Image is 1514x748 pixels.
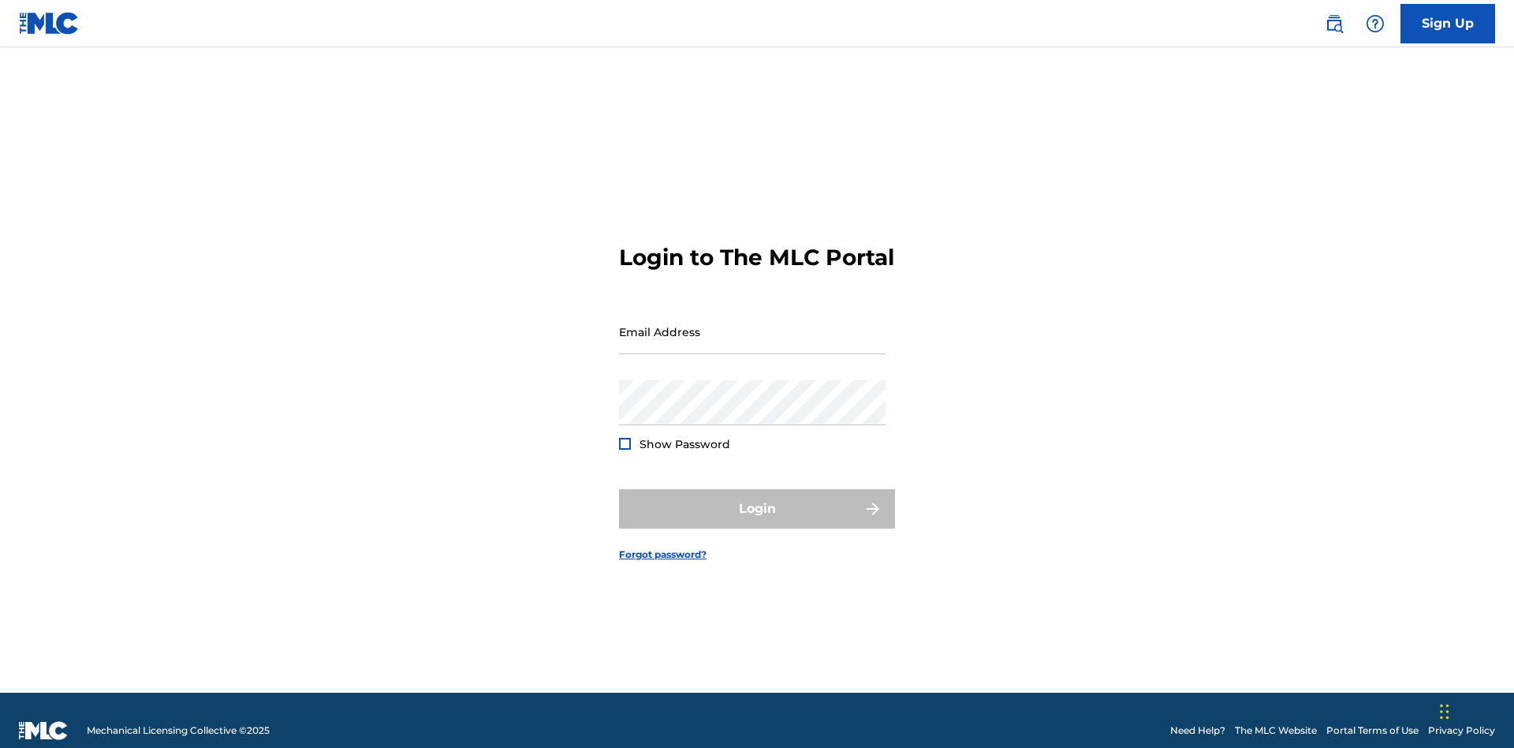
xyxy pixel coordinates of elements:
[1235,724,1317,738] a: The MLC Website
[640,437,730,451] span: Show Password
[1400,4,1495,43] a: Sign Up
[1325,14,1344,33] img: search
[1318,8,1350,39] a: Public Search
[1435,672,1514,748] iframe: Chat Widget
[1359,8,1391,39] div: Help
[1428,724,1495,738] a: Privacy Policy
[87,724,270,738] span: Mechanical Licensing Collective © 2025
[1326,724,1419,738] a: Portal Terms of Use
[19,12,80,35] img: MLC Logo
[19,721,68,740] img: logo
[1440,688,1449,735] div: Drag
[1170,724,1225,738] a: Need Help?
[619,244,894,271] h3: Login to The MLC Portal
[619,548,707,562] a: Forgot password?
[1366,14,1385,33] img: help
